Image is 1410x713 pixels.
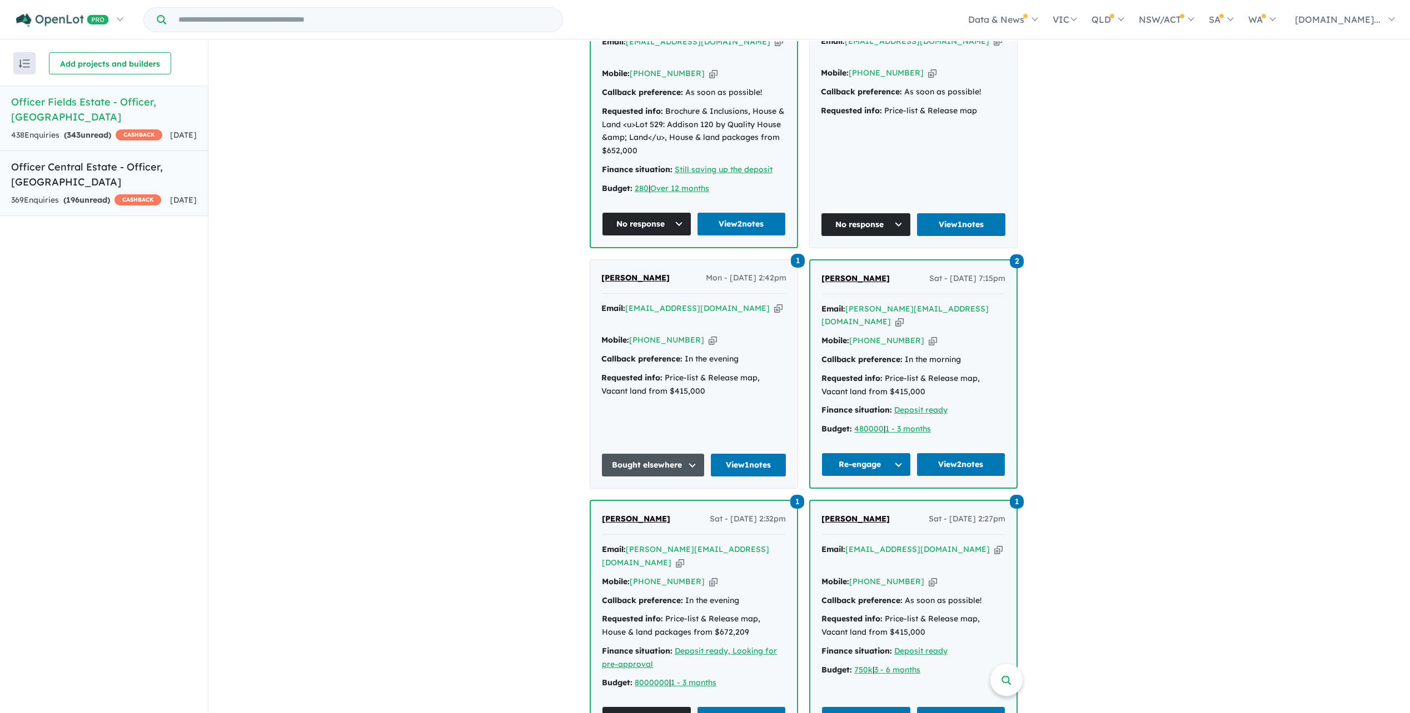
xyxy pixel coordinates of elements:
[671,677,716,687] a: 1 - 3 months
[601,272,670,285] a: [PERSON_NAME]
[821,664,1005,677] div: |
[602,544,769,568] a: [PERSON_NAME][EMAIL_ADDRESS][DOMAIN_NAME]
[67,130,81,140] span: 343
[602,646,672,656] strong: Finance situation:
[845,544,990,554] a: [EMAIL_ADDRESS][DOMAIN_NAME]
[602,612,786,639] div: Price-list & Release map, House & land packages from $672,209
[11,159,197,189] h5: Officer Central Estate - Officer , [GEOGRAPHIC_DATA]
[916,213,1007,237] a: View1notes
[602,677,632,687] strong: Budget:
[821,213,911,237] button: No response
[602,164,672,174] strong: Finance situation:
[710,453,786,477] a: View1notes
[929,513,1005,526] span: Sat - [DATE] 2:27pm
[19,59,30,68] img: sort.svg
[821,594,1005,607] div: As soon as possible!
[709,334,717,346] button: Copy
[116,129,162,140] span: CASHBACK
[1010,253,1024,268] a: 2
[1295,14,1381,25] span: [DOMAIN_NAME]...
[630,576,705,586] a: [PHONE_NUMBER]
[845,36,989,46] a: [EMAIL_ADDRESS][DOMAIN_NAME]
[64,130,111,140] strong: ( unread)
[602,576,630,586] strong: Mobile:
[601,371,786,398] div: Price-list & Release map, Vacant land from $415,000
[849,68,924,78] a: [PHONE_NUMBER]
[602,594,786,607] div: In the evening
[994,544,1003,555] button: Copy
[821,595,903,605] strong: Callback preference:
[821,273,890,283] span: [PERSON_NAME]
[928,67,936,79] button: Copy
[821,36,845,46] strong: Email:
[602,68,630,78] strong: Mobile:
[854,665,873,675] a: 750k
[11,129,162,142] div: 438 Enquir ies
[821,544,845,554] strong: Email:
[602,646,777,669] u: Deposit ready, Looking for pre-approval
[821,86,1006,99] div: As soon as possible!
[929,335,937,347] button: Copy
[821,373,883,383] strong: Requested info:
[791,254,805,268] span: 1
[675,164,773,174] a: Still saving up the deposit
[821,335,849,345] strong: Mobile:
[821,353,1005,366] div: In the morning
[49,52,171,74] button: Add projects and builders
[790,495,804,509] span: 1
[601,273,670,283] span: [PERSON_NAME]
[635,677,669,687] a: 8000000
[929,576,937,588] button: Copy
[994,36,1002,47] button: Copy
[11,94,197,124] h5: Officer Fields Estate - Officer , [GEOGRAPHIC_DATA]
[601,453,705,477] button: Bought elsewhere
[895,316,904,328] button: Copy
[635,183,649,193] u: 280
[11,194,161,207] div: 369 Enquir ies
[929,272,1005,285] span: Sat - [DATE] 7:15pm
[66,195,79,205] span: 196
[1010,495,1024,509] span: 1
[601,335,629,345] strong: Mobile:
[885,424,931,434] a: 1 - 3 months
[821,514,890,524] span: [PERSON_NAME]
[602,183,632,193] strong: Budget:
[709,576,718,588] button: Copy
[821,576,849,586] strong: Mobile:
[602,86,786,99] div: As soon as possible!
[821,423,1005,436] div: |
[1010,254,1024,268] span: 2
[676,557,684,569] button: Copy
[168,8,560,32] input: Try estate name, suburb, builder or developer
[602,182,786,195] div: |
[170,195,197,205] span: [DATE]
[894,405,948,415] a: Deposit ready
[821,614,883,624] strong: Requested info:
[602,37,626,47] strong: Email:
[774,303,783,314] button: Copy
[854,424,884,434] a: 480000
[602,513,670,526] a: [PERSON_NAME]
[630,68,705,78] a: [PHONE_NUMBER]
[114,194,161,205] span: CASHBACK
[821,513,890,526] a: [PERSON_NAME]
[791,253,805,268] a: 1
[874,665,920,675] a: 3 - 6 months
[602,544,626,554] strong: Email:
[821,665,852,675] strong: Budget:
[602,676,786,690] div: |
[602,106,663,116] strong: Requested info:
[821,106,882,116] strong: Requested info:
[849,335,924,345] a: [PHONE_NUMBER]
[602,87,683,97] strong: Callback preference:
[821,646,892,656] strong: Finance situation:
[821,372,1005,399] div: Price-list & Release map, Vacant land from $415,000
[894,646,948,656] u: Deposit ready
[16,13,109,27] img: Openlot PRO Logo White
[821,612,1005,639] div: Price-list & Release map, Vacant land from $415,000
